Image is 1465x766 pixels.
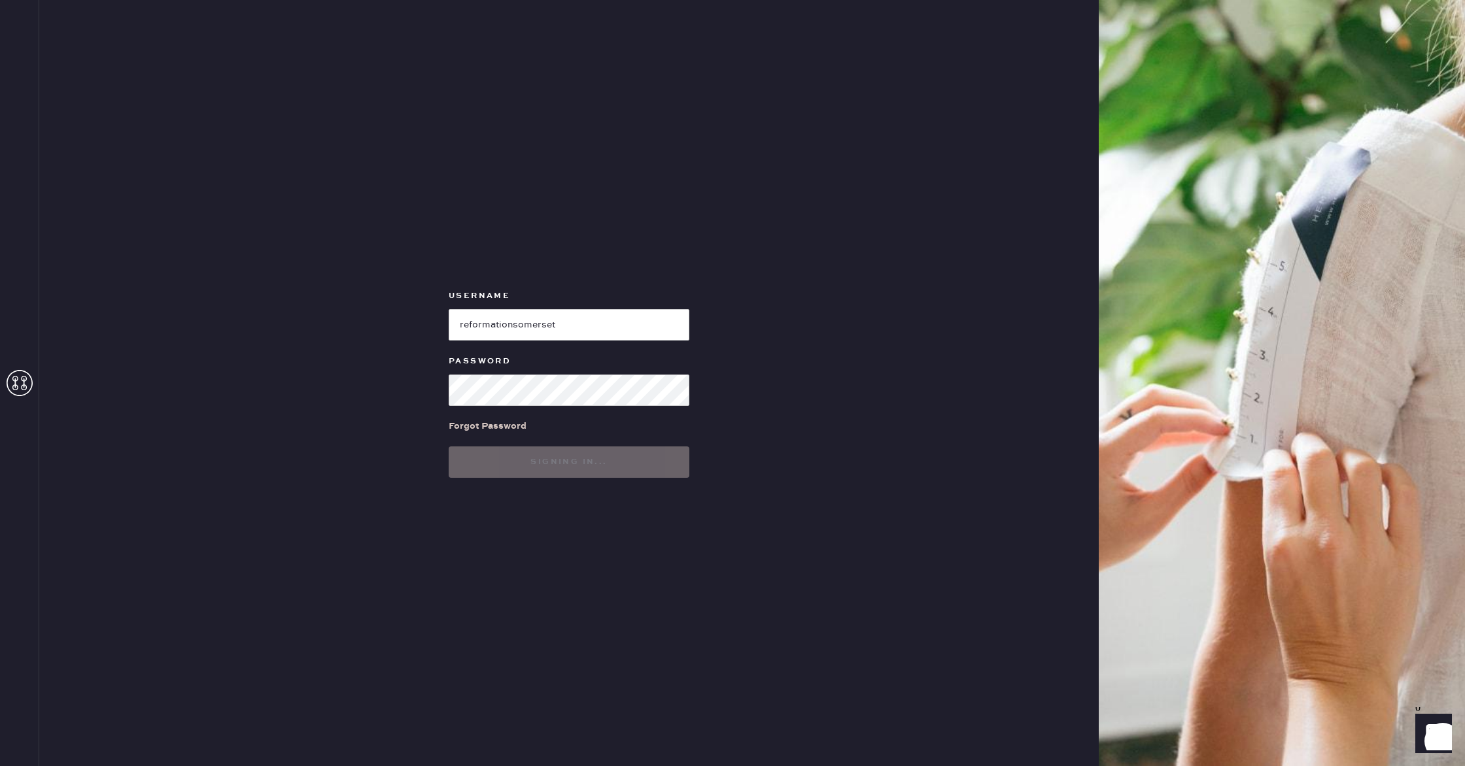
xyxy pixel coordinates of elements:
[449,309,689,341] input: e.g. john@doe.com
[449,446,689,478] button: Signing in...
[449,288,689,304] label: Username
[449,406,526,446] a: Forgot Password
[449,419,526,433] div: Forgot Password
[449,354,689,369] label: Password
[1403,707,1459,763] iframe: Front Chat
